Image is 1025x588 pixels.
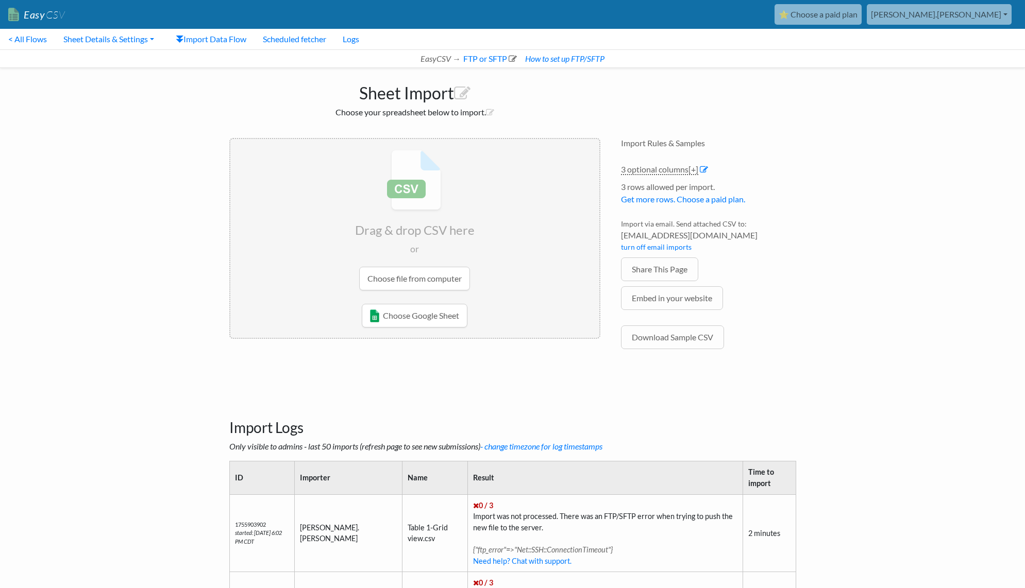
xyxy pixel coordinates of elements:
td: 2 minutes [743,494,796,572]
td: Table 1-Grid view.csv [402,494,468,572]
th: ID [229,461,295,494]
a: Choose Google Sheet [362,304,467,327]
a: Download Sample CSV [621,325,724,349]
span: 0 / 3 [473,578,493,587]
a: ⭐ Choose a paid plan [775,4,862,25]
a: - change timezone for log timestamps [480,441,602,451]
li: Import via email. Send attached CSV to: [621,218,796,257]
span: [+] [688,164,698,174]
a: Scheduled fetcher [255,29,334,49]
th: Importer [295,461,402,494]
h4: Import Rules & Samples [621,138,796,148]
th: Name [402,461,468,494]
a: [PERSON_NAME].[PERSON_NAME] [867,4,1012,25]
a: Need help? Chat with support. [473,557,572,565]
span: [EMAIL_ADDRESS][DOMAIN_NAME] [621,229,796,241]
li: 3 rows allowed per import. [621,181,796,211]
i: started: [DATE] 6:02 PM CDT [235,529,282,545]
h1: Sheet Import [229,78,600,103]
a: EasyCSV [8,4,65,25]
a: Import Data Flow [167,29,255,49]
span: 0 / 3 [473,501,493,510]
a: Get more rows. Choose a paid plan. [621,194,745,204]
a: How to set up FTP/SFTP [524,54,604,63]
th: Result [467,461,743,494]
a: turn off email imports [621,243,692,251]
i: Only visible to admins - last 50 imports (refresh page to see new submissions) [229,441,602,451]
i: EasyCSV → [421,54,461,63]
td: 1755903902 [229,494,295,572]
a: 3 optional columns[+] [621,164,698,175]
h2: Choose your spreadsheet below to import. [229,107,600,117]
a: Sheet Details & Settings [55,29,162,49]
h3: Import Logs [229,393,796,437]
span: CSV [45,8,65,21]
a: Logs [334,29,367,49]
td: [PERSON_NAME].[PERSON_NAME] [295,494,402,572]
a: FTP or SFTP [462,54,517,63]
span: {"ftp_error"=>"Net::SSH::ConnectionTimeout"} [473,545,613,554]
a: Share This Page [621,257,698,281]
a: Embed in your website [621,286,723,310]
th: Time to import [743,461,796,494]
td: Import was not processed. There was an FTP/SFTP error when trying to push the new file to the ser... [467,494,743,572]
